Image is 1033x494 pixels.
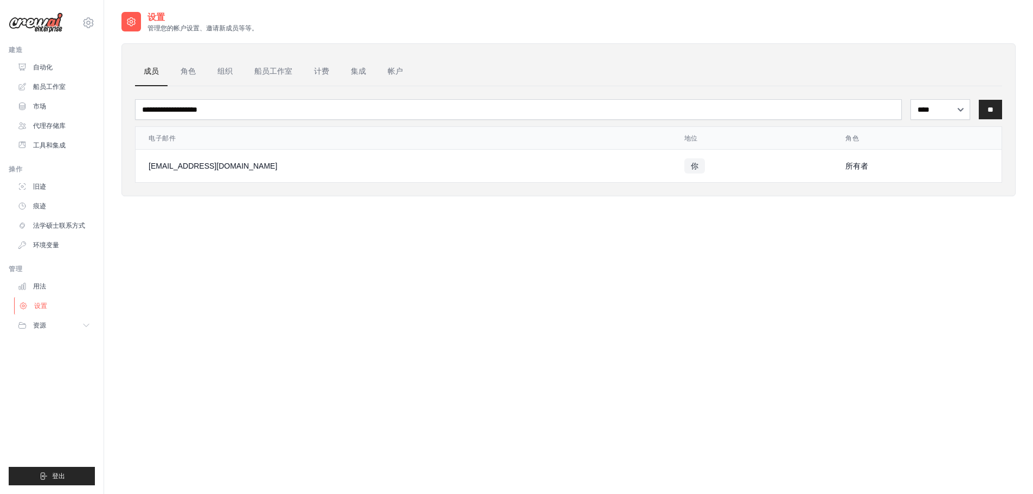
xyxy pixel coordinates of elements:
[9,165,22,173] font: 操作
[13,117,95,134] a: 代理存储库
[135,57,168,86] a: 成员
[9,12,63,33] img: 标识
[52,472,65,480] font: 登出
[13,178,95,195] a: 旧迹
[13,278,95,295] a: 用法
[342,57,375,86] a: 集成
[147,12,164,22] font: 设置
[33,183,46,190] font: 旧迹
[33,63,53,71] font: 自动化
[172,57,204,86] a: 角色
[33,83,66,91] font: 船员工作室
[314,67,329,75] font: 计费
[217,67,233,75] font: 组织
[33,102,46,110] font: 市场
[14,297,96,315] a: 设置
[144,67,159,75] font: 成员
[34,302,47,310] font: 设置
[254,67,292,75] font: 船员工作室
[13,59,95,76] a: 自动化
[33,122,66,130] font: 代理存储库
[9,46,22,54] font: 建造
[209,57,241,86] a: 组织
[149,162,277,170] font: [EMAIL_ADDRESS][DOMAIN_NAME]
[845,162,868,170] font: 所有者
[33,283,46,290] font: 用法
[351,67,366,75] font: 集成
[13,317,95,334] button: 资源
[33,241,59,249] font: 环境变量
[246,57,301,86] a: 船员工作室
[691,162,698,170] font: 你
[13,98,95,115] a: 市场
[305,57,338,86] a: 计费
[147,24,258,32] font: 管理您的帐户设置、邀请新成员等等。
[379,57,412,86] a: 帐户
[33,322,46,329] font: 资源
[33,222,85,229] font: 法学硕士联系方式
[33,202,46,210] font: 痕迹
[13,78,95,95] a: 船员工作室
[13,217,95,234] a: 法学硕士联系方式
[9,467,95,485] button: 登出
[33,142,66,149] font: 工具和集成
[13,197,95,215] a: 痕迹
[684,134,698,142] font: 地位
[149,134,176,142] font: 电子邮件
[9,265,22,273] font: 管理
[13,236,95,254] a: 环境变量
[388,67,403,75] font: 帐户
[845,134,859,142] font: 角色
[181,67,196,75] font: 角色
[13,137,95,154] a: 工具和集成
